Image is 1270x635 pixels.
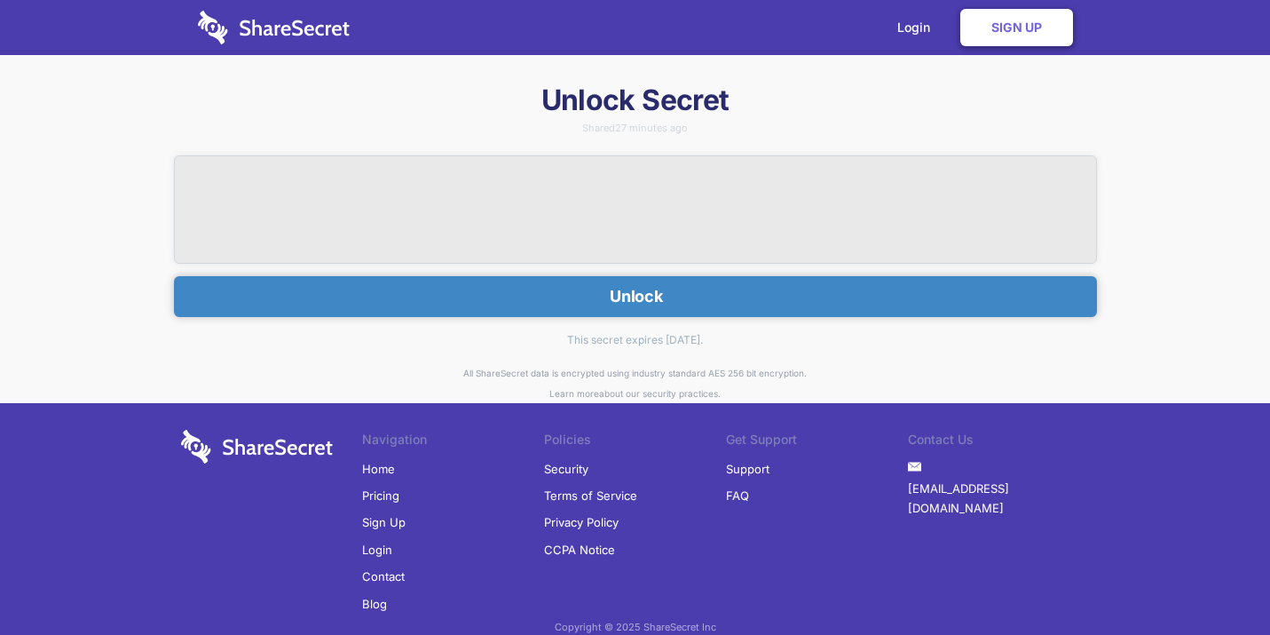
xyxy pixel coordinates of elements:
h1: Unlock Secret [174,82,1097,119]
img: logo-wordmark-white-trans-d4663122ce5f474addd5e946df7df03e33cb6a1c49d2221995e7729f52c070b2.svg [181,430,333,464]
a: FAQ [726,482,749,509]
button: Unlock [174,276,1097,317]
li: Policies [544,430,726,455]
a: Terms of Service [544,482,637,509]
a: CCPA Notice [544,536,615,563]
a: Privacy Policy [544,509,619,536]
div: This secret expires [DATE]. [174,317,1097,363]
a: Home [362,456,395,482]
li: Contact Us [908,430,1090,455]
a: Sign Up [960,9,1073,46]
a: Sign Up [362,509,406,536]
div: Shared 27 minutes ago [174,123,1097,133]
li: Get Support [726,430,908,455]
a: Learn more [549,388,599,399]
li: Navigation [362,430,544,455]
a: Security [544,456,588,482]
img: logo-wordmark-white-trans-d4663122ce5f474addd5e946df7df03e33cb6a1c49d2221995e7729f52c070b2.svg [198,11,350,44]
div: All ShareSecret data is encrypted using industry standard AES 256 bit encryption. about our secur... [174,363,1097,403]
a: Login [362,536,392,563]
a: Contact [362,563,405,590]
a: Support [726,456,769,482]
a: [EMAIL_ADDRESS][DOMAIN_NAME] [908,475,1090,522]
a: Blog [362,591,387,617]
a: Pricing [362,482,399,509]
